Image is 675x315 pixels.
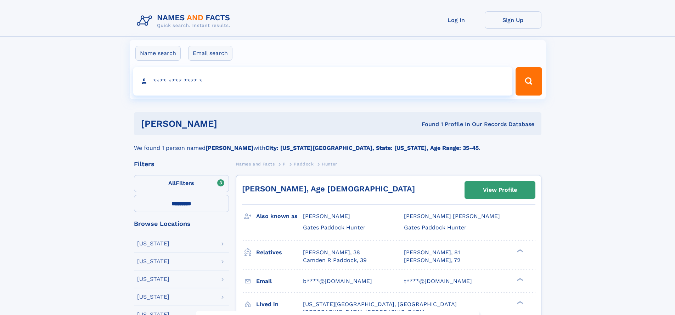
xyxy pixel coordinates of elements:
div: Browse Locations [134,221,229,227]
div: We found 1 person named with . [134,135,541,152]
h1: [PERSON_NAME] [141,119,320,128]
button: Search Button [516,67,542,96]
div: View Profile [483,182,517,198]
span: All [168,180,176,186]
a: [PERSON_NAME], 72 [404,256,460,264]
a: [PERSON_NAME], Age [DEMOGRAPHIC_DATA] [242,184,415,193]
a: [PERSON_NAME], 81 [404,249,460,256]
a: View Profile [465,181,535,199]
div: [US_STATE] [137,241,169,246]
img: Logo Names and Facts [134,11,236,31]
div: [US_STATE] [137,276,169,282]
a: Sign Up [485,11,541,29]
div: ❯ [515,277,524,282]
a: P [283,159,286,168]
a: [PERSON_NAME], 38 [303,249,360,256]
h3: Also known as [256,210,303,222]
a: Names and Facts [236,159,275,168]
a: Paddock [294,159,314,168]
h3: Relatives [256,246,303,259]
div: Filters [134,161,229,167]
span: P [283,162,286,167]
a: Log In [428,11,485,29]
div: Found 1 Profile In Our Records Database [319,120,534,128]
div: [US_STATE] [137,294,169,300]
span: Gates Paddock Hunter [303,224,366,231]
div: ❯ [515,248,524,253]
h3: Email [256,275,303,287]
span: Hunter [322,162,337,167]
span: [PERSON_NAME] [PERSON_NAME] [404,213,500,219]
div: [US_STATE] [137,259,169,264]
label: Name search [135,46,181,61]
label: Filters [134,175,229,192]
input: search input [133,67,513,96]
h3: Lived in [256,298,303,310]
span: Paddock [294,162,314,167]
span: [PERSON_NAME] [303,213,350,219]
b: [PERSON_NAME] [206,145,253,151]
label: Email search [188,46,232,61]
span: [US_STATE][GEOGRAPHIC_DATA], [GEOGRAPHIC_DATA] [303,301,457,308]
a: Camden R Paddock, 39 [303,256,367,264]
b: City: [US_STATE][GEOGRAPHIC_DATA], State: [US_STATE], Age Range: 35-45 [265,145,479,151]
span: Gates Paddock Hunter [404,224,467,231]
div: ❯ [515,300,524,305]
